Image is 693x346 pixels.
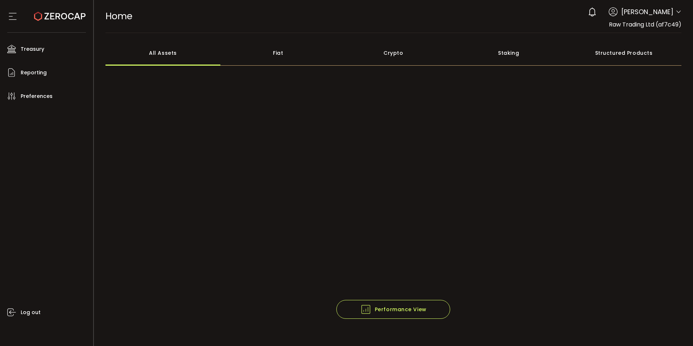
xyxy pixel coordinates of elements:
[105,40,221,66] div: All Assets
[105,10,132,22] span: Home
[21,91,53,102] span: Preferences
[336,40,451,66] div: Crypto
[21,67,47,78] span: Reporting
[336,300,450,319] button: Performance View
[220,40,336,66] div: Fiat
[21,307,41,318] span: Log out
[360,304,427,315] span: Performance View
[21,44,44,54] span: Treasury
[566,40,681,66] div: Structured Products
[609,20,681,29] span: Raw Trading Ltd (af7c49)
[621,7,673,17] span: [PERSON_NAME]
[451,40,566,66] div: Staking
